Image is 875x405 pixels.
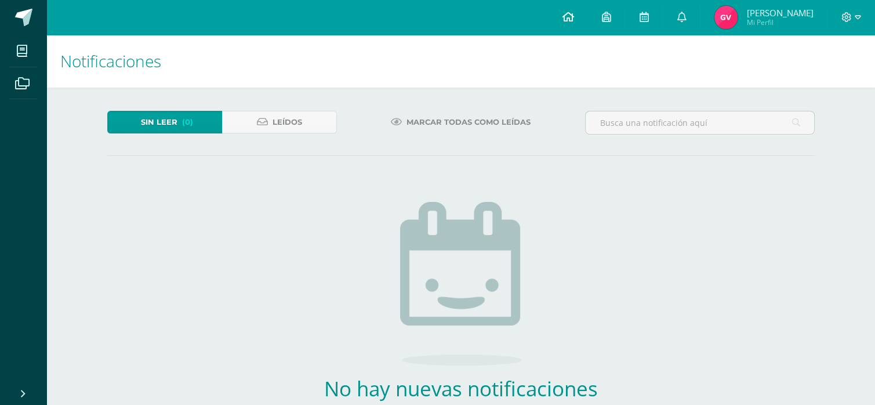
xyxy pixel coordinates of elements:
span: Mi Perfil [746,17,813,27]
span: Marcar todas como leídas [406,111,531,133]
a: Marcar todas como leídas [376,111,545,133]
h2: No hay nuevas notificaciones [290,375,632,402]
input: Busca una notificación aquí [586,111,814,134]
span: Notificaciones [60,50,161,72]
img: 7dc5dd6dc5eac2a4813ab7ae4b6d8255.png [714,6,738,29]
a: Leídos [222,111,337,133]
a: Sin leer(0) [107,111,222,133]
span: (0) [182,111,193,133]
span: [PERSON_NAME] [746,7,813,19]
span: Sin leer [141,111,177,133]
img: no_activities.png [400,202,522,366]
span: Leídos [273,111,302,133]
